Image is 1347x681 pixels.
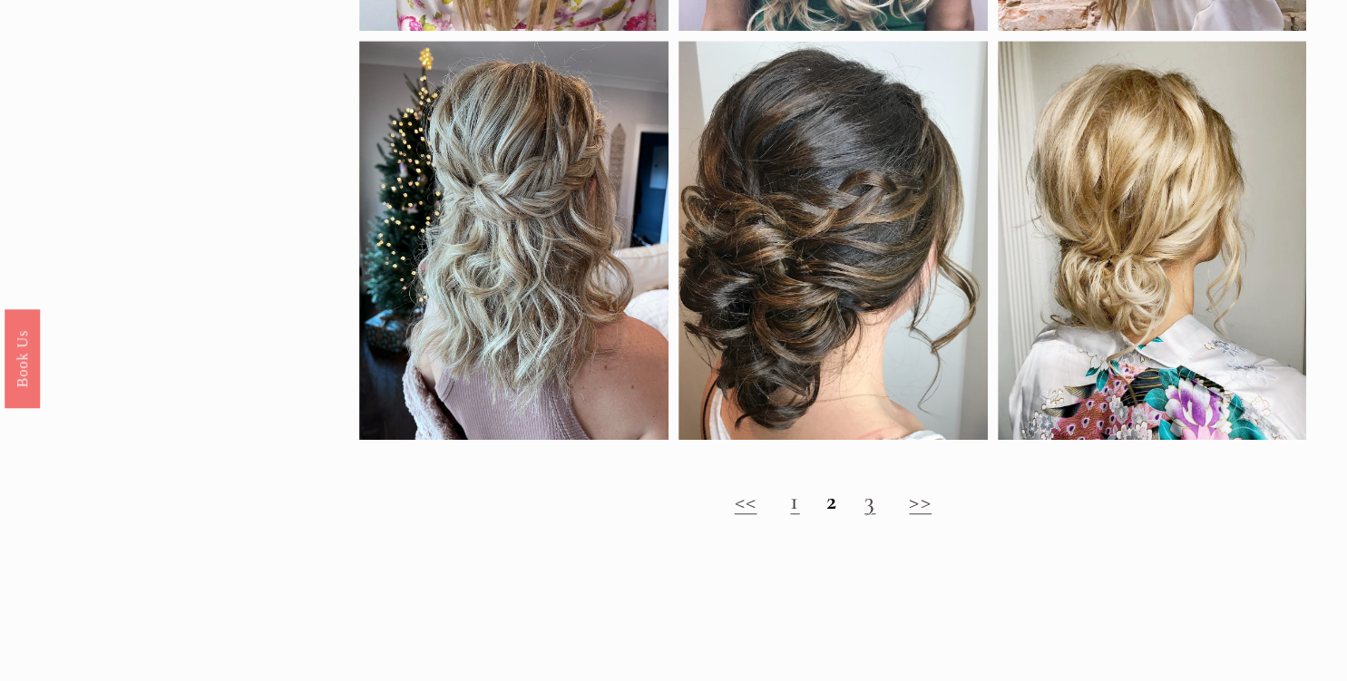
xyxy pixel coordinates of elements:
[790,486,799,516] a: 1
[826,486,837,516] strong: 2
[909,486,932,516] a: >>
[5,308,40,407] a: Book Us
[735,486,757,516] a: <<
[864,486,875,516] a: 3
